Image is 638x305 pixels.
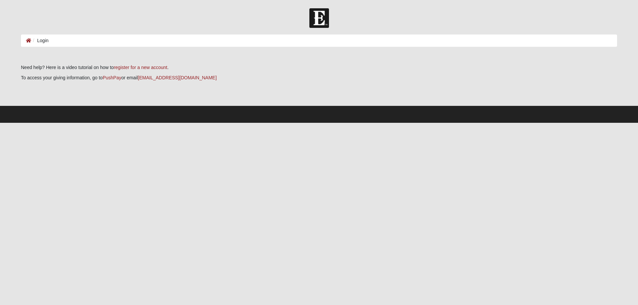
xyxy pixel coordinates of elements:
[138,75,217,80] a: [EMAIL_ADDRESS][DOMAIN_NAME]
[31,37,49,44] li: Login
[21,64,617,71] p: Need help? Here is a video tutorial on how to .
[103,75,121,80] a: PushPay
[309,8,329,28] img: Church of Eleven22 Logo
[21,74,617,81] p: To access your giving information, go to or email
[114,65,167,70] a: register for a new account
